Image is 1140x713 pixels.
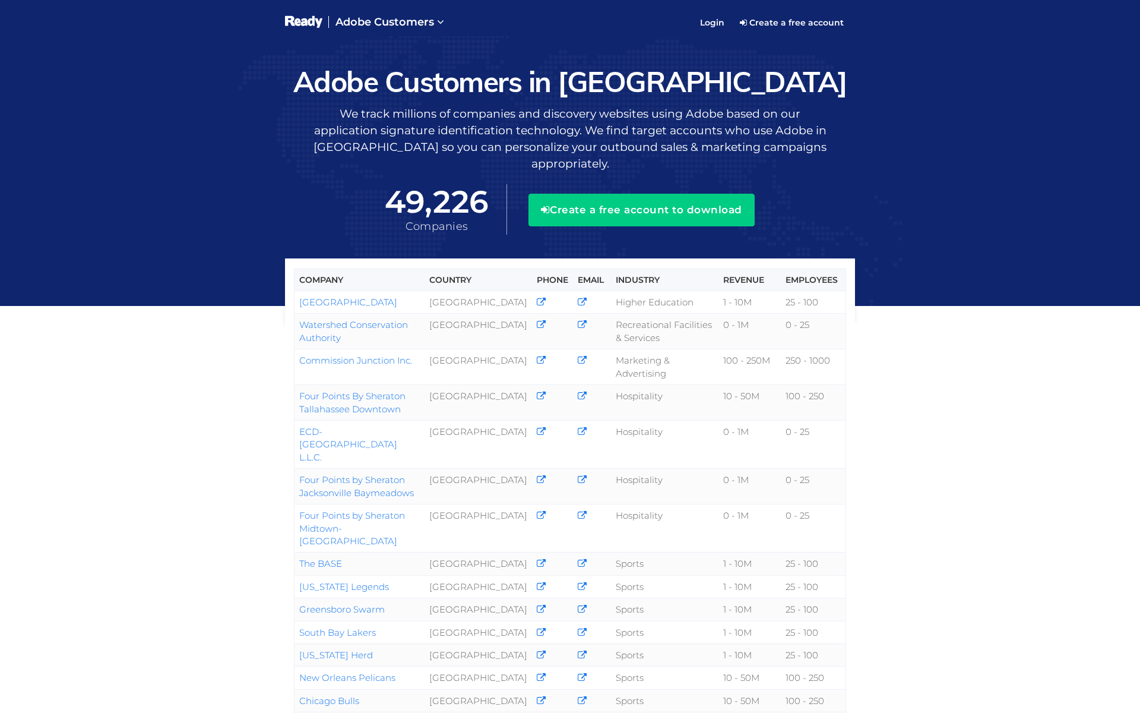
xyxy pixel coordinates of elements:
td: [GEOGRAPHIC_DATA] [425,644,532,667]
a: Login [693,8,731,37]
td: [GEOGRAPHIC_DATA] [425,385,532,421]
td: 10 - 50M [718,667,781,689]
th: Industry [611,269,718,291]
td: 250 - 1000 [781,349,846,385]
td: Sports [611,575,718,598]
th: Revenue [718,269,781,291]
td: 1 - 10M [718,575,781,598]
a: Chicago Bulls [299,695,359,706]
a: Greensboro Swarm [299,604,385,615]
td: 25 - 100 [781,575,846,598]
td: Sports [611,667,718,689]
a: New Orleans Pelicans [299,672,395,683]
td: 100 - 250 [781,385,846,421]
td: Sports [611,689,718,712]
td: Sports [611,621,718,643]
td: [GEOGRAPHIC_DATA] [425,689,532,712]
td: 100 - 250 [781,667,846,689]
td: Sports [611,553,718,575]
td: 0 - 1M [718,469,781,504]
th: Phone [532,269,573,291]
td: Hospitality [611,421,718,469]
td: [GEOGRAPHIC_DATA] [425,504,532,553]
td: [GEOGRAPHIC_DATA] [425,314,532,349]
button: Create a free account to download [528,194,755,226]
td: 25 - 100 [781,644,846,667]
td: Higher Education [611,291,718,314]
span: 49,226 [385,185,489,219]
a: [US_STATE] Herd [299,649,373,661]
a: Create a free account [731,13,852,32]
a: Four Points by Sheraton Jacksonville Baymeadows [299,474,414,498]
h1: Adobe Customers in [GEOGRAPHIC_DATA] [285,66,855,97]
td: 0 - 1M [718,421,781,469]
td: 10 - 50M [718,385,781,421]
td: Hospitality [611,385,718,421]
td: 1 - 10M [718,621,781,643]
a: Commission Junction Inc. [299,355,412,366]
td: 1 - 10M [718,644,781,667]
th: Employees [781,269,846,291]
td: 100 - 250 [781,689,846,712]
td: [GEOGRAPHIC_DATA] [425,291,532,314]
span: Adobe Customers [335,15,434,29]
td: [GEOGRAPHIC_DATA] [425,598,532,621]
a: ECD-[GEOGRAPHIC_DATA] L.L.C. [299,426,397,463]
a: Four Points By Sheraton Tallahassee Downtown [299,390,406,414]
td: [GEOGRAPHIC_DATA] [425,421,532,469]
td: 25 - 100 [781,291,846,314]
td: 1 - 10M [718,598,781,621]
td: 0 - 25 [781,314,846,349]
td: 0 - 25 [781,504,846,553]
td: 25 - 100 [781,553,846,575]
a: Four Points by Sheraton Midtown-[GEOGRAPHIC_DATA] [299,510,405,547]
a: [US_STATE] Legends [299,581,389,592]
td: 0 - 1M [718,314,781,349]
td: 10 - 50M [718,689,781,712]
td: 0 - 25 [781,469,846,504]
td: Recreational Facilities & Services [611,314,718,349]
td: [GEOGRAPHIC_DATA] [425,667,532,689]
td: Hospitality [611,469,718,504]
span: Login [700,17,724,28]
span: Companies [406,220,468,233]
td: 1 - 10M [718,553,781,575]
td: [GEOGRAPHIC_DATA] [425,349,532,385]
td: Sports [611,644,718,667]
td: 1 - 10M [718,291,781,314]
th: Email [573,269,611,291]
img: logo [285,15,322,30]
a: Watershed Conservation Authority [299,319,408,343]
td: [GEOGRAPHIC_DATA] [425,469,532,504]
td: 25 - 100 [781,621,846,643]
td: 25 - 100 [781,598,846,621]
td: Marketing & Advertising [611,349,718,385]
a: The BASE [299,558,342,569]
a: [GEOGRAPHIC_DATA] [299,296,397,308]
td: [GEOGRAPHIC_DATA] [425,621,532,643]
th: Country [425,269,532,291]
td: 0 - 1M [718,504,781,553]
a: South Bay Lakers [299,627,376,638]
td: [GEOGRAPHIC_DATA] [425,575,532,598]
td: Sports [611,598,718,621]
th: Company [294,269,425,291]
td: Hospitality [611,504,718,553]
td: 100 - 250M [718,349,781,385]
p: We track millions of companies and discovery websites using Adobe based on our application signat... [285,106,855,172]
td: [GEOGRAPHIC_DATA] [425,553,532,575]
td: 0 - 25 [781,421,846,469]
a: Adobe Customers [328,6,451,39]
